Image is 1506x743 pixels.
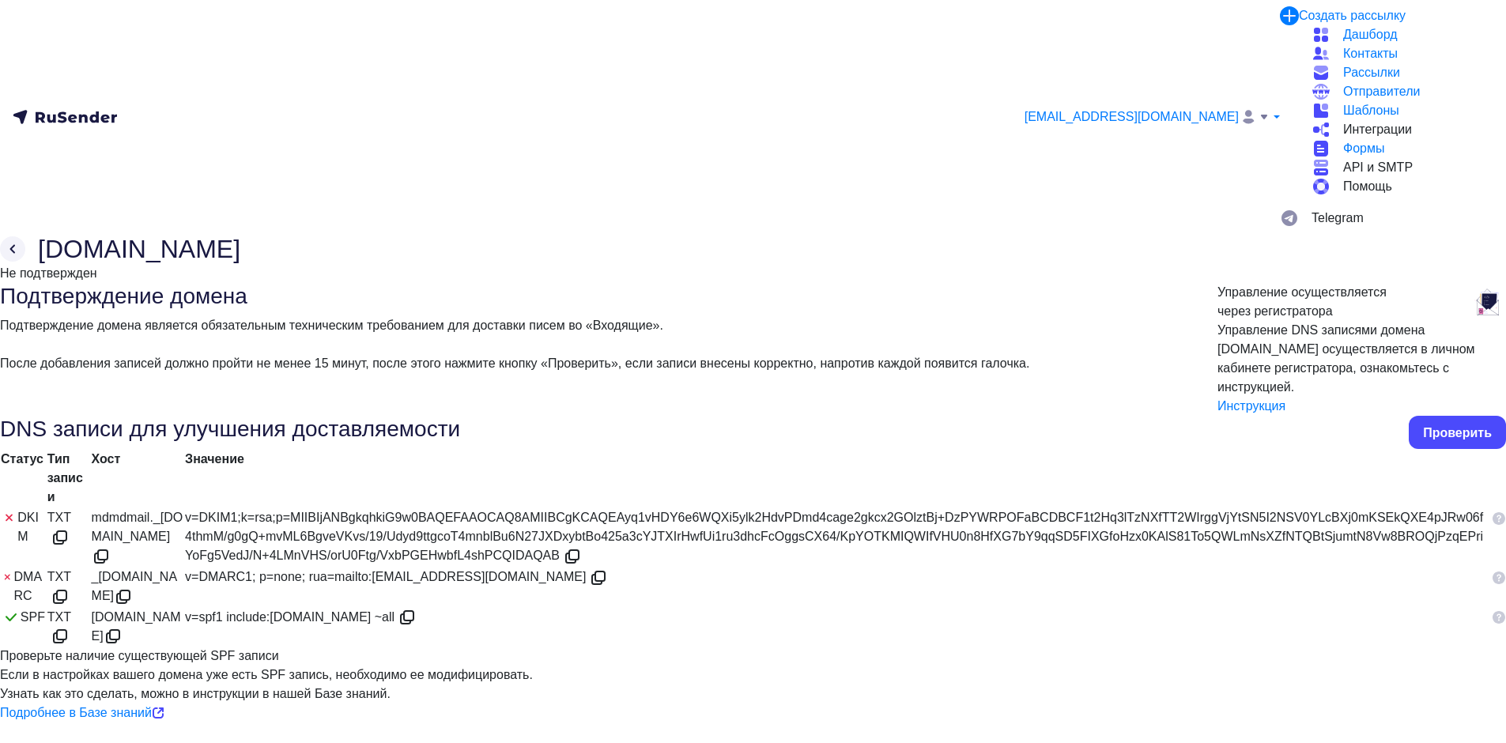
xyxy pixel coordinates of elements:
span: DKIM [17,508,46,546]
span: Формы [1343,139,1384,158]
div: Статус [1,450,46,469]
span: DMARC [14,568,46,605]
span: Дашборд [1343,25,1398,44]
div: [DOMAIN_NAME] [92,608,184,647]
span: Интеграции [1343,120,1412,139]
span: Отправители [1343,82,1420,101]
div: TXT [47,568,90,606]
div: _[DOMAIN_NAME] [92,568,184,606]
div: Проверить [1423,424,1492,442]
a: [EMAIL_ADDRESS][DOMAIN_NAME] [1025,107,1280,127]
div: Управление DNS записями домена [DOMAIN_NAME] осуществляется в личном кабинете регистратора, ознак... [1217,321,1506,397]
a: Формы [1312,139,1493,158]
div: v=DMARC1; p=none; rua=mailto:[EMAIL_ADDRESS][DOMAIN_NAME] [185,568,1485,587]
a: Отправители [1312,82,1493,101]
div: v=DKIM1;k=rsa;p=MIIBIjANBgkqhkiG9w0BAQEFAAOCAQ8AMIIBCgKCAQEAyq1vHDY6e6WQXi5ylk2HdvPDmd4cage2gkcx2... [185,508,1485,566]
span: Помощь [1343,177,1392,196]
a: Дашборд [1312,25,1493,44]
div: Управление осуществляется через регистратора [1217,283,1387,321]
span: SPF [21,608,45,627]
div: v=spf1 include:[DOMAIN_NAME] ~all [185,608,1485,628]
div: TXT [47,508,90,547]
div: Тип записи [47,450,90,507]
a: Рассылки [1312,63,1493,82]
div: Создать рассылку [1299,6,1406,25]
a: Шаблоны [1312,101,1493,120]
span: [EMAIL_ADDRESS][DOMAIN_NAME] [1025,107,1239,126]
h2: [DOMAIN_NAME] [38,234,240,264]
span: Шаблоны [1343,101,1399,120]
a: Инструкция [1217,399,1285,413]
span: API и SMTP [1343,158,1413,177]
div: TXT [47,608,90,647]
div: Значение [185,450,1485,469]
a: Контакты [1312,44,1493,63]
div: Хост [92,450,184,469]
span: Рассылки [1343,63,1400,82]
span: Контакты [1343,44,1398,63]
div: mdmdmail._[DOMAIN_NAME] [92,508,184,566]
span: Telegram [1312,209,1364,228]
